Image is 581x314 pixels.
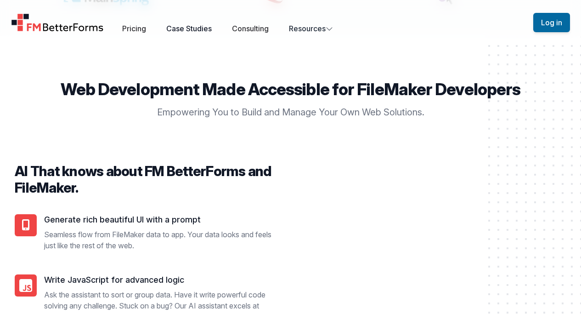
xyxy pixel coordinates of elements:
button: Log in [533,13,570,32]
button: Resources [289,23,333,34]
a: Pricing [122,24,146,33]
h3: Web Development Made Accessible for FileMaker Developers [15,80,566,98]
a: Consulting [232,24,269,33]
p: Seamless flow from FileMaker data to app. Your data looks and feels just like the rest of the web. [44,229,283,251]
h5: Write JavaScript for advanced logic [44,274,283,285]
a: Case Studies [166,24,212,33]
h4: AI That knows about FM BetterForms and FileMaker. [15,163,283,196]
h5: Generate rich beautiful UI with a prompt [44,214,283,225]
p: Empowering You to Build and Manage Your Own Web Solutions. [114,106,467,119]
a: Home [11,13,104,32]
